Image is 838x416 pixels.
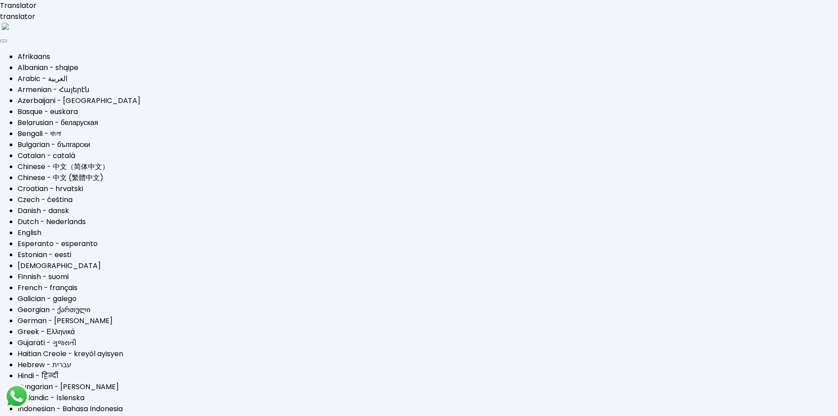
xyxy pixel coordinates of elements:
a: Hindi - हिन्दी [18,371,59,381]
a: Esperanto - esperanto [18,239,98,249]
a: French - français [18,283,77,293]
a: Albanian - shqipe [18,63,78,73]
a: Armenian - Հայերէն [18,85,89,95]
img: logos_whatsapp-icon.242b2217.svg [4,384,29,409]
a: Greek - Ελληνικά [18,327,75,337]
a: Estonian - eesti [18,250,71,260]
a: Bengali - বাংলা [18,129,61,139]
a: Haitian Creole - kreyòl ayisyen [18,349,123,359]
a: Arabic - ‎‫العربية‬‎ [18,74,67,84]
a: Czech - čeština [18,195,73,205]
a: German - [PERSON_NAME] [18,316,113,326]
a: Azerbaijani - [GEOGRAPHIC_DATA] [18,96,140,106]
img: right-arrow.png [2,23,9,30]
a: Hungarian - [PERSON_NAME] [18,382,119,392]
a: [DEMOGRAPHIC_DATA] [18,261,101,271]
a: Chinese - 中文（简体中文） [18,162,109,172]
a: Hebrew - ‎‫עברית‬‎ [18,360,71,370]
a: Catalan - català [18,151,75,161]
a: Afrikaans [18,52,50,62]
a: Finnish - suomi [18,272,69,282]
a: Gujarati - ગુજરાતી [18,338,77,348]
a: Basque - euskara [18,107,78,117]
a: Belarusian - беларуская [18,118,98,128]
a: Danish - dansk [18,206,69,216]
a: English [18,228,41,238]
a: Galician - galego [18,294,77,304]
a: Dutch - Nederlands [18,217,86,227]
a: Icelandic - íslenska [18,393,84,403]
a: Indonesian - Bahasa Indonesia [18,404,123,414]
a: Georgian - ქართული [18,305,90,315]
a: Bulgarian - български [18,140,90,150]
a: Croatian - hrvatski [18,184,83,194]
a: Chinese - 中文 (繁體中文) [18,173,103,183]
